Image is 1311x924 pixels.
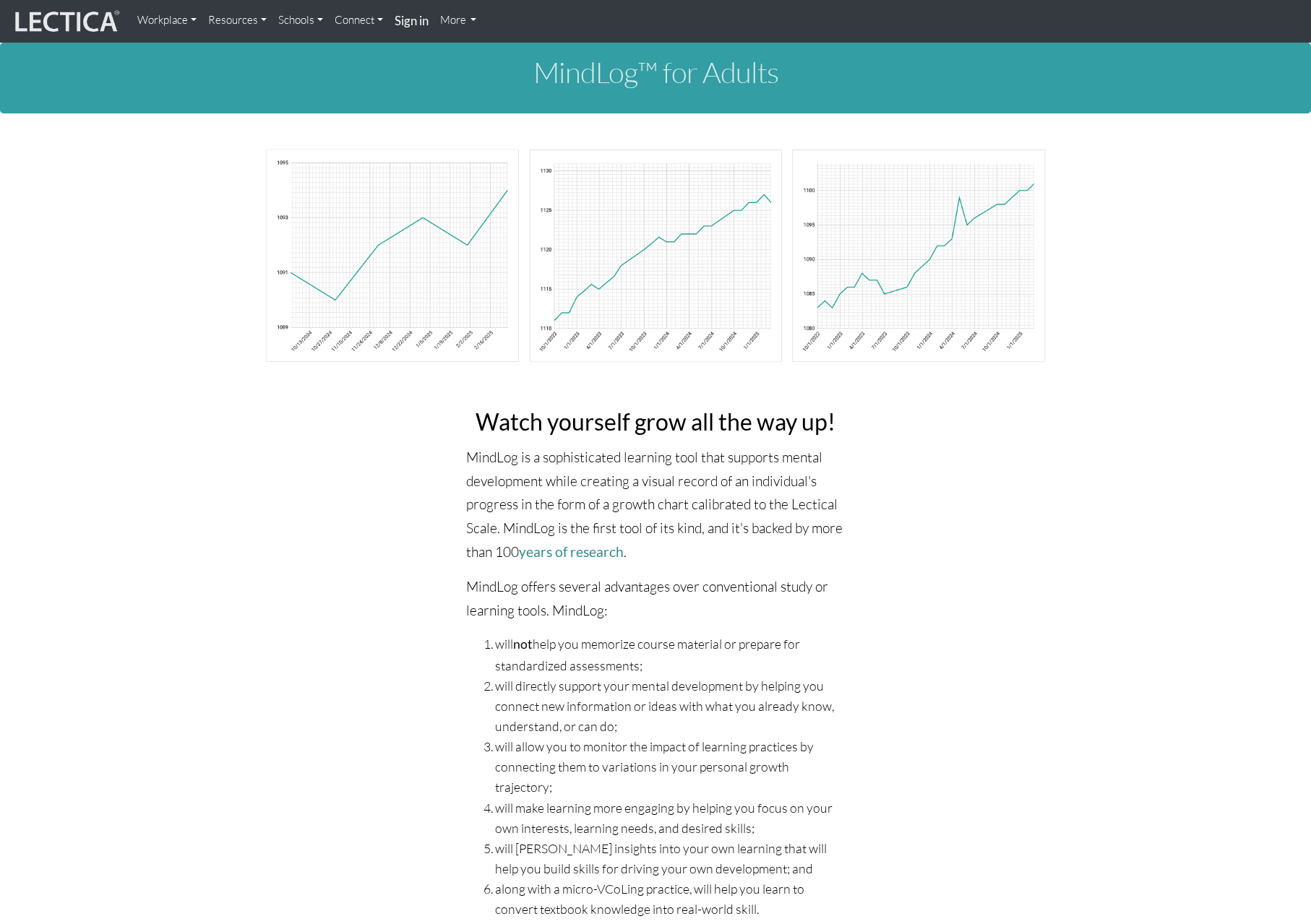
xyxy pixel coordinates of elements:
[272,6,329,35] a: Schools
[495,878,846,919] li: along with a micro-VCoLing practice, will help you learn to convert textbook knowledge into real-...
[132,6,202,35] a: Workplace
[466,409,846,434] h2: Watch yourself grow all the way up!
[202,6,272,35] a: Resources
[519,543,624,560] a: years of research
[254,56,1057,88] h1: MindLog™ for Adults
[466,575,846,622] p: MindLog offers several advantages over conventional study or learning tools. MindLog:
[329,6,389,35] a: Connect
[495,634,846,675] li: will help you memorize course material or prepare for standardized assessments;
[495,838,846,878] li: will [PERSON_NAME] insights into your own learning that will help you build skills for driving yo...
[495,736,846,797] li: will allow you to monitor the impact of learning practices by connecting them to variations in yo...
[395,13,429,28] strong: Sign in
[265,148,1046,363] img: mindlog-chart-banner-adult.png
[495,798,846,838] li: will make learning more engaging by helping you focus on your own interests, learning needs, and ...
[513,636,533,652] strong: not
[12,8,120,35] img: lecticalive
[495,675,846,736] li: will directly support your mental development by helping you connect new information or ideas wit...
[389,6,434,37] a: Sign in
[434,6,483,35] a: More
[466,446,846,564] p: MindLog is a sophisticated learning tool that supports mental development while creating a visual...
